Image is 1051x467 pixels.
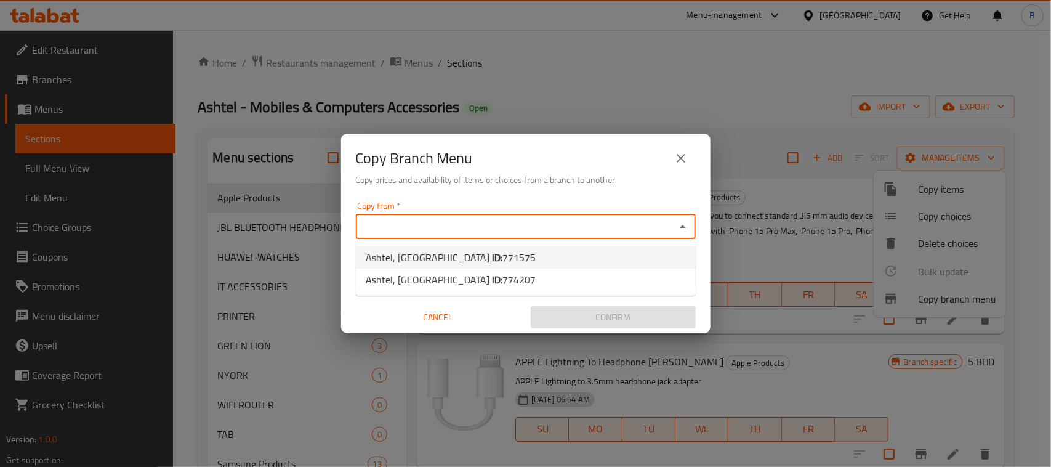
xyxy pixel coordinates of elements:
[361,310,516,325] span: Cancel
[674,218,691,235] button: Close
[502,248,536,267] span: 771575
[366,272,536,287] span: Ashtel, [GEOGRAPHIC_DATA]
[366,250,536,265] span: Ashtel, [GEOGRAPHIC_DATA]
[492,270,502,289] b: ID:
[666,144,696,173] button: close
[356,173,696,187] h6: Copy prices and availability of items or choices from a branch to another
[356,148,473,168] h2: Copy Branch Menu
[492,248,502,267] b: ID:
[502,270,536,289] span: 774207
[356,306,521,329] button: Cancel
